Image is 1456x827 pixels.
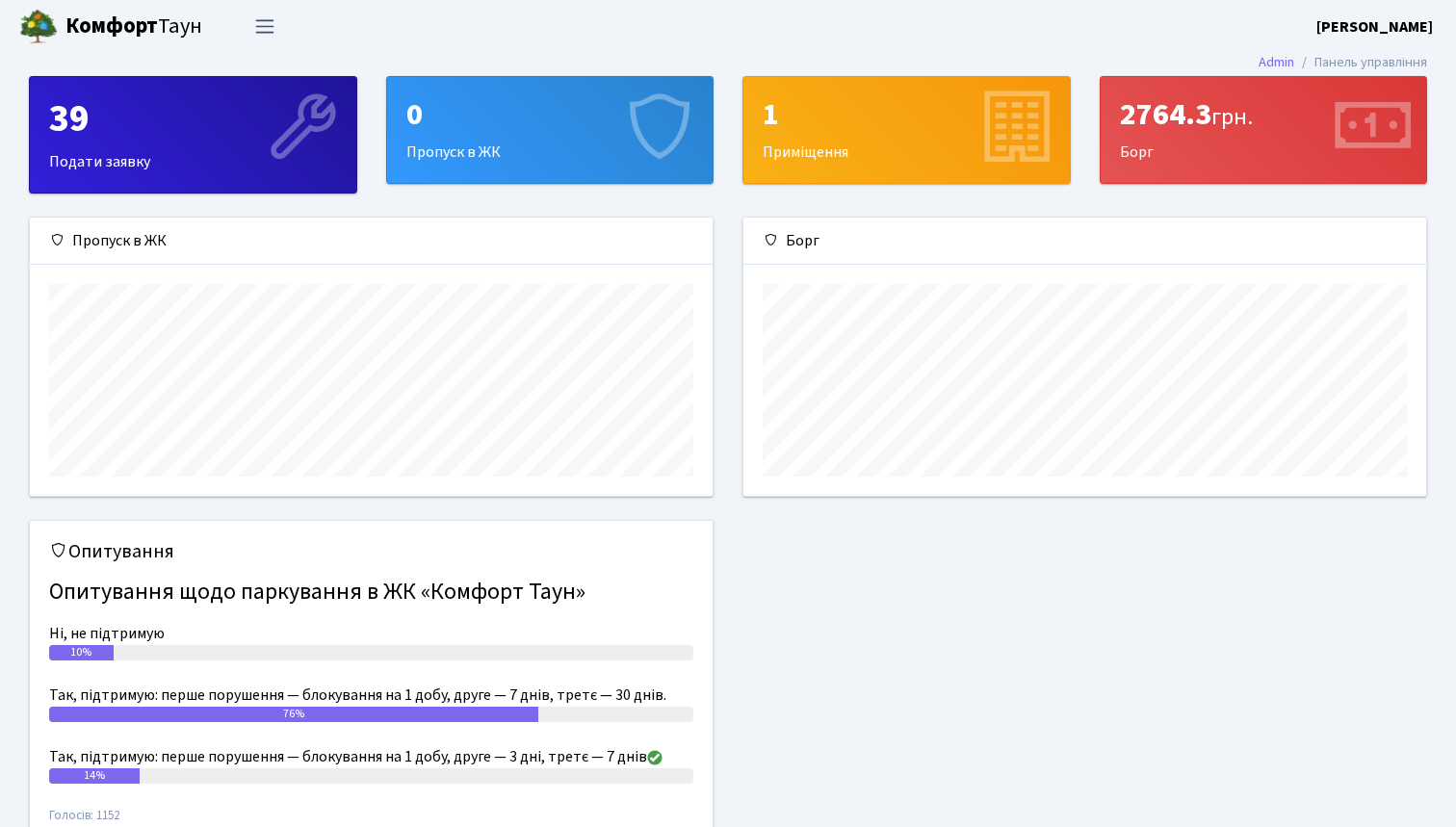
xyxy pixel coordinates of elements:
div: 10% [49,645,114,660]
div: Ні, не підтримую [49,622,693,645]
div: 2764.3 [1120,96,1408,133]
div: Так, підтримую: перше порушення — блокування на 1 добу, друге — 7 днів, третє — 30 днів. [49,684,693,707]
div: Борг [1101,77,1427,183]
span: грн. [1211,100,1253,134]
h4: Опитування щодо паркування в ЖК «Комфорт Таун» [49,571,693,614]
a: [PERSON_NAME] [1316,15,1433,39]
a: Admin [1259,52,1294,72]
div: 1 [763,96,1051,133]
b: [PERSON_NAME] [1316,16,1433,38]
div: 76% [49,707,538,722]
img: logo.png [19,8,58,46]
span: Таун [65,11,202,43]
b: Комфорт [65,11,158,41]
nav: breadcrumb [1230,42,1456,83]
div: Пропуск в ЖК [387,77,714,183]
div: Подати заявку [30,77,356,193]
a: 0Пропуск в ЖК [386,76,715,184]
h5: Опитування [49,540,693,563]
div: Так, підтримую: перше порушення — блокування на 1 добу, друге — 3 дні, третє — 7 днів [49,745,693,768]
div: Борг [743,218,1426,265]
div: 39 [49,96,337,142]
a: 1Приміщення [742,76,1071,184]
li: Панель управління [1294,52,1427,73]
div: 0 [406,96,694,133]
div: Приміщення [743,77,1070,183]
div: 14% [49,768,140,784]
div: Пропуск в ЖК [30,218,713,265]
a: 39Подати заявку [29,76,357,194]
button: Переключити навігацію [241,11,289,42]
